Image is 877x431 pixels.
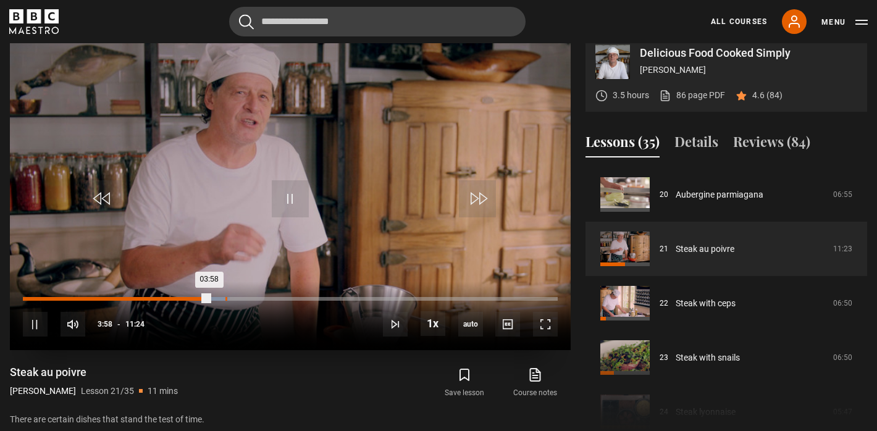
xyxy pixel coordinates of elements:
a: Course notes [500,365,571,401]
button: Submit the search query [239,14,254,30]
span: 11:24 [125,313,145,335]
p: 11 mins [148,385,178,398]
h1: Steak au poivre [10,365,178,380]
input: Search [229,7,526,36]
button: Lessons (35) [585,132,660,157]
span: - [117,320,120,328]
p: [PERSON_NAME] [640,64,857,77]
a: Steak with ceps [676,297,736,310]
p: There are certain dishes that stand the test of time. [10,413,571,426]
p: [PERSON_NAME] [10,385,76,398]
button: Reviews (84) [733,132,810,157]
button: Playback Rate [421,311,445,336]
p: Delicious Food Cooked Simply [640,48,857,59]
a: All Courses [711,16,767,27]
div: Current quality: 720p [458,312,483,337]
p: 4.6 (84) [752,89,783,102]
button: Details [674,132,718,157]
span: auto [458,312,483,337]
button: Pause [23,312,48,337]
button: Save lesson [429,365,500,401]
button: Captions [495,312,520,337]
a: Aubergine parmiagana [676,188,763,201]
p: Lesson 21/35 [81,385,134,398]
p: 3.5 hours [613,89,649,102]
a: Steak au poivre [676,243,734,256]
a: 86 page PDF [659,89,725,102]
div: Progress Bar [23,297,558,301]
video-js: Video Player [10,35,571,350]
a: Steak with snails [676,351,740,364]
button: Next Lesson [383,312,408,337]
span: 3:58 [98,313,112,335]
button: Fullscreen [533,312,558,337]
svg: BBC Maestro [9,9,59,34]
button: Toggle navigation [821,16,868,28]
button: Mute [61,312,85,337]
